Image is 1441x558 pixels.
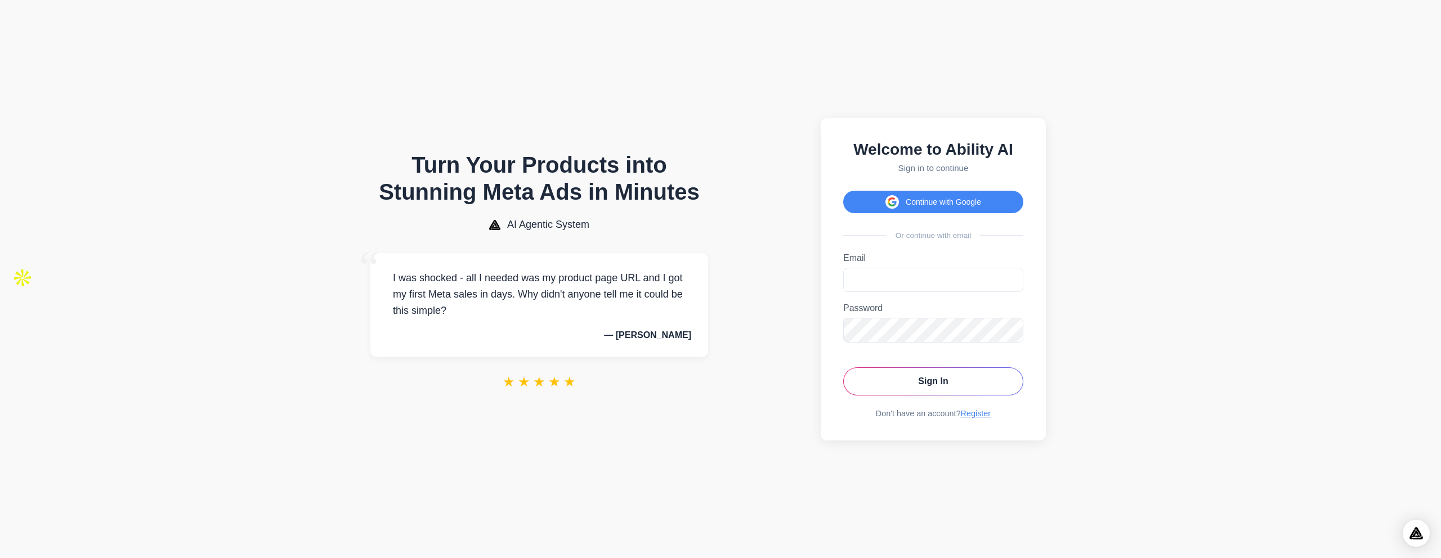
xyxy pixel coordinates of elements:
span: AI Agentic System [507,219,589,231]
button: Continue with Google [843,191,1023,213]
span: ★ [503,374,515,390]
span: ★ [548,374,561,390]
button: Sign In [843,367,1023,395]
span: ★ [518,374,530,390]
label: Email [843,253,1023,263]
p: Sign in to continue [843,163,1023,173]
span: ★ [533,374,545,390]
span: ★ [563,374,576,390]
img: AI Agentic System Logo [489,220,500,230]
h2: Welcome to Ability AI [843,141,1023,159]
div: Don't have an account? [843,409,1023,418]
h1: Turn Your Products into Stunning Meta Ads in Minutes [370,151,708,205]
p: I was shocked - all I needed was my product page URL and I got my first Meta sales in days. Why d... [387,270,691,318]
span: “ [359,242,379,293]
p: — [PERSON_NAME] [387,330,691,340]
div: Or continue with email [843,231,1023,240]
label: Password [843,303,1023,313]
a: Register [961,409,991,418]
div: Open Intercom Messenger [1403,520,1430,547]
img: Apollo.io [11,267,34,289]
